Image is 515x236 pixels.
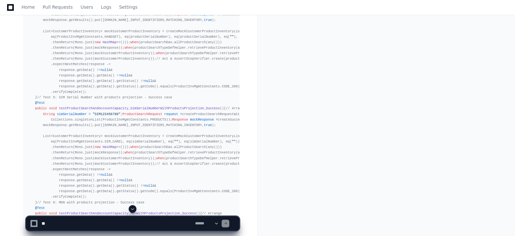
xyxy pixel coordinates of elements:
span: true [204,18,212,22]
span: "" [232,140,236,143]
span: // Arrange [226,106,246,110]
span: null [101,173,109,177]
span: when [156,51,164,55]
span: Users [81,5,93,9]
span: = [180,112,182,116]
span: HashMap [103,40,116,44]
span: = [89,112,91,116]
span: null [121,178,129,182]
span: public [35,106,47,110]
span: // Act & Assert [156,57,186,61]
span: when [156,156,164,160]
span: Home [22,5,35,9]
span: void [49,106,57,110]
span: () [220,106,224,110]
span: null [144,184,152,188]
span: // Act & Assert [156,162,186,166]
span: mockResponse [190,118,214,122]
span: ProductSearchRequest [123,112,162,116]
span: // Test 6: MDN with products projection - Success case [37,201,144,204]
span: null [144,79,152,83]
span: @Test [35,101,45,105]
span: = [216,118,218,122]
span: HashMap [103,145,116,149]
span: when [130,40,138,44]
span: when [124,151,133,154]
span: Pull Requests [43,5,73,9]
span: when [124,46,133,50]
span: Settings [119,5,137,9]
span: simSerialNumber [57,112,86,116]
span: true [204,123,212,127]
span: request [164,112,178,116]
span: // Test 5: SIM Serial Number with products projection - Success case [37,95,172,99]
span: "" [174,140,178,143]
span: new [94,145,100,149]
span: Logs [101,5,111,9]
span: "" [230,35,233,39]
span: Response [172,118,188,122]
span: when [130,145,138,149]
span: testProductSearchAndAccountCapacity_SimSerialNumberWithProductsProjection_Success [59,106,220,110]
span: null [101,68,109,72]
span: null [121,74,129,77]
span: new [94,40,100,44]
span: "SIM123456789" [93,112,120,116]
span: String [43,112,55,116]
